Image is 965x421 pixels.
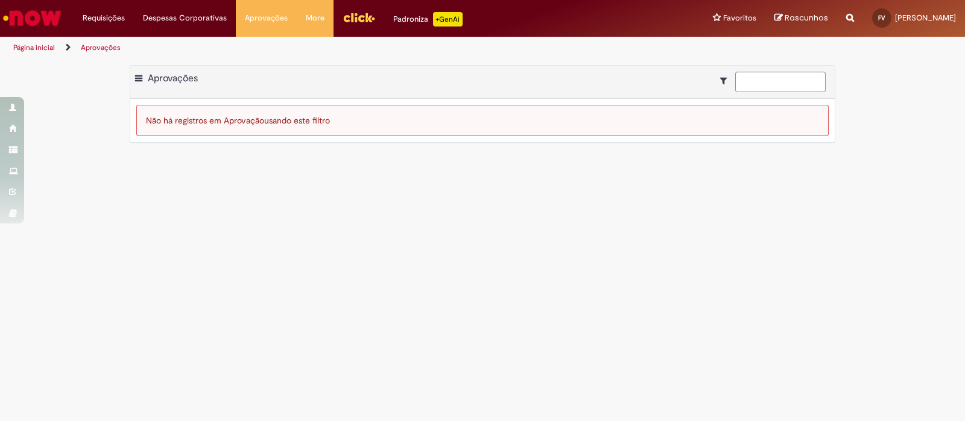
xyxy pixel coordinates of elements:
[245,12,288,24] span: Aprovações
[878,14,885,22] span: FV
[393,12,463,27] div: Padroniza
[774,13,828,24] a: Rascunhos
[9,37,634,59] ul: Trilhas de página
[785,12,828,23] span: Rascunhos
[136,105,829,136] div: Não há registros em Aprovação
[1,6,63,30] img: ServiceNow
[13,43,55,52] a: Página inicial
[723,12,756,24] span: Favoritos
[720,76,733,85] i: Mostrar filtros para: Suas Solicitações
[433,12,463,27] p: +GenAi
[83,12,125,24] span: Requisições
[306,12,324,24] span: More
[143,12,227,24] span: Despesas Corporativas
[895,13,956,23] span: [PERSON_NAME]
[81,43,121,52] a: Aprovações
[264,115,330,126] span: usando este filtro
[148,72,198,84] span: Aprovações
[343,8,375,27] img: click_logo_yellow_360x200.png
